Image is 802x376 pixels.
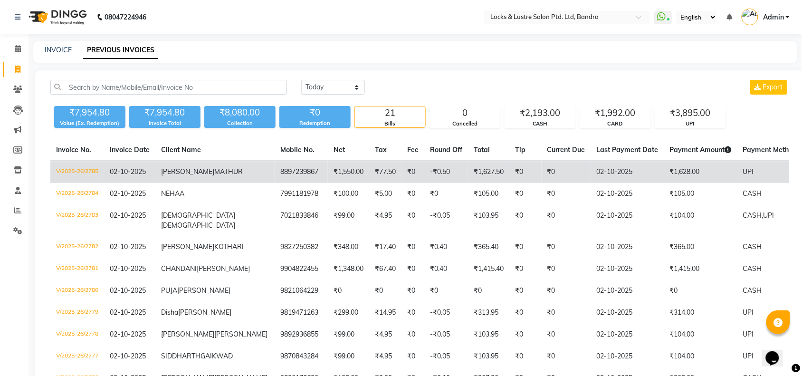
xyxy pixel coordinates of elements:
span: [PERSON_NAME] [177,286,230,295]
td: -₹0.05 [424,302,468,324]
span: [PERSON_NAME] [161,167,214,176]
td: 02-10-2025 [591,236,664,258]
span: UPI [764,211,774,220]
td: ₹0 [401,324,424,346]
span: [PERSON_NAME] [214,330,267,338]
span: 02-10-2025 [110,211,146,220]
span: Payment Amount [670,145,732,154]
td: ₹0 [509,302,542,324]
td: ₹104.00 [664,346,737,367]
span: 02-10-2025 [110,286,146,295]
td: ₹100.00 [328,183,369,205]
span: Mobile No. [280,145,315,154]
td: ₹0 [401,205,424,236]
td: 9904822455 [275,258,328,280]
td: ₹365.00 [664,236,737,258]
span: [DEMOGRAPHIC_DATA] [161,221,235,230]
span: SIDDHARTH [161,352,200,360]
td: -₹0.50 [424,161,468,183]
td: ₹105.00 [664,183,737,205]
td: 02-10-2025 [591,346,664,367]
b: 08047224946 [105,4,146,30]
td: ₹4.95 [369,324,401,346]
td: V/2025-26/2780 [50,280,104,302]
td: 9819471263 [275,302,328,324]
span: 02-10-2025 [110,352,146,360]
td: V/2025-26/2781 [50,258,104,280]
td: ₹104.00 [664,205,737,236]
span: 02-10-2025 [110,264,146,273]
td: -₹0.05 [424,346,468,367]
div: ₹1,992.00 [580,106,650,120]
td: ₹0 [424,183,468,205]
td: ₹348.00 [328,236,369,258]
td: 02-10-2025 [591,280,664,302]
td: ₹5.00 [369,183,401,205]
span: [PERSON_NAME] [161,330,214,338]
td: ₹0 [401,280,424,302]
div: 21 [355,106,425,120]
td: ₹77.50 [369,161,401,183]
img: logo [24,4,89,30]
span: GAIKWAD [200,352,233,360]
td: ₹99.00 [328,324,369,346]
td: ₹103.95 [468,205,509,236]
td: ₹1,627.50 [468,161,509,183]
td: ₹1,415.00 [664,258,737,280]
div: ₹2,193.00 [505,106,575,120]
span: 02-10-2025 [110,189,146,198]
td: -₹0.05 [424,324,468,346]
span: Last Payment Date [597,145,659,154]
td: ₹0 [424,280,468,302]
td: ₹1,415.40 [468,258,509,280]
td: ₹0 [542,161,591,183]
td: V/2025-26/2777 [50,346,104,367]
div: Redemption [279,119,351,127]
span: CASH [743,264,762,273]
td: ₹0 [509,324,542,346]
img: Admin [742,9,758,25]
div: ₹0 [279,106,351,119]
td: 02-10-2025 [591,183,664,205]
td: ₹0 [542,236,591,258]
span: CASH [743,189,762,198]
span: CASH, [743,211,764,220]
a: PREVIOUS INVOICES [83,42,158,59]
td: ₹103.95 [468,324,509,346]
td: ₹0 [542,324,591,346]
span: 02-10-2025 [110,167,146,176]
div: ₹8,080.00 [204,106,276,119]
td: V/2025-26/2783 [50,205,104,236]
td: ₹0 [328,280,369,302]
div: Value (Ex. Redemption) [54,119,125,127]
div: Bills [355,120,425,128]
td: ₹0 [509,161,542,183]
span: Client Name [161,145,201,154]
span: UPI [743,352,754,360]
td: 02-10-2025 [591,258,664,280]
td: ₹99.00 [328,205,369,236]
span: Export [763,83,783,91]
span: Tip [515,145,525,154]
div: CASH [505,120,575,128]
span: [PERSON_NAME] [197,264,250,273]
div: UPI [655,120,726,128]
span: MATHUR [214,167,243,176]
td: 8897239867 [275,161,328,183]
td: ₹17.40 [369,236,401,258]
span: UPI [743,330,754,338]
td: ₹0 [401,346,424,367]
span: CASH [743,242,762,251]
td: ₹103.95 [468,346,509,367]
td: ₹0 [509,258,542,280]
span: KOTHARI [214,242,244,251]
td: ₹0 [369,280,401,302]
span: 02-10-2025 [110,308,146,317]
td: 7991181978 [275,183,328,205]
span: Admin [763,12,784,22]
td: ₹1,348.00 [328,258,369,280]
td: ₹0 [542,346,591,367]
span: Invoice No. [56,145,91,154]
td: ₹0 [542,258,591,280]
div: Collection [204,119,276,127]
